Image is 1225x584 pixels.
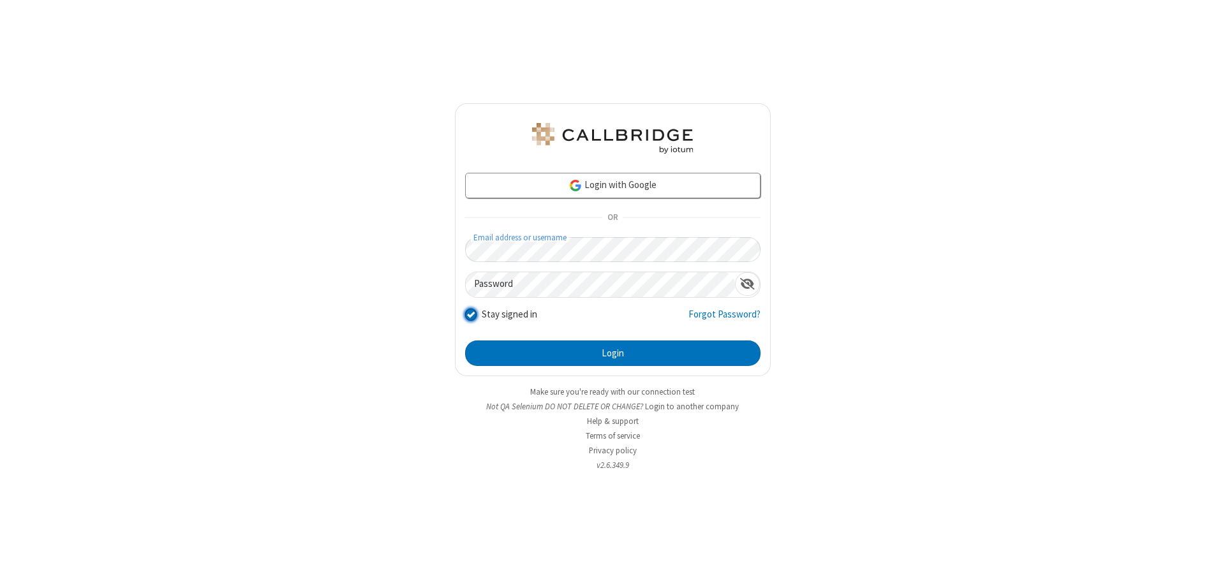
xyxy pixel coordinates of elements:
a: Make sure you're ready with our connection test [530,386,695,397]
button: Login to another company [645,400,739,412]
a: Terms of service [586,430,640,441]
img: google-icon.png [568,179,583,193]
a: Login with Google [465,173,761,198]
li: v2.6.349.9 [455,459,771,471]
span: OR [602,209,623,227]
img: QA Selenium DO NOT DELETE OR CHANGE [530,123,695,154]
div: Show password [735,272,760,296]
input: Password [466,272,735,297]
a: Help & support [587,416,639,427]
a: Forgot Password? [688,307,761,332]
li: Not QA Selenium DO NOT DELETE OR CHANGE? [455,400,771,412]
a: Privacy policy [589,445,637,456]
label: Stay signed in [482,307,537,322]
button: Login [465,340,761,366]
input: Email address or username [465,237,761,262]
